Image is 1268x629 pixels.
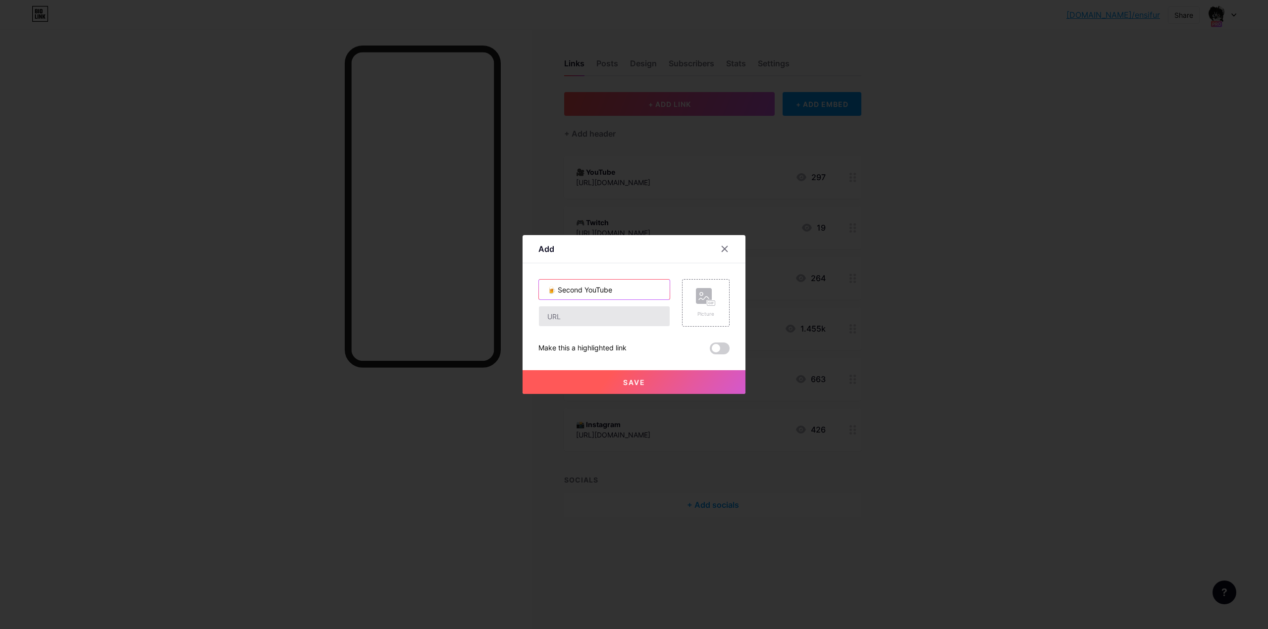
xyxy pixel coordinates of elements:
span: Save [623,378,645,387]
div: Make this a highlighted link [538,342,627,354]
div: Picture [696,310,716,318]
input: URL [539,306,670,326]
input: Title [539,280,670,299]
button: Save [523,370,745,394]
div: Add [538,243,554,255]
